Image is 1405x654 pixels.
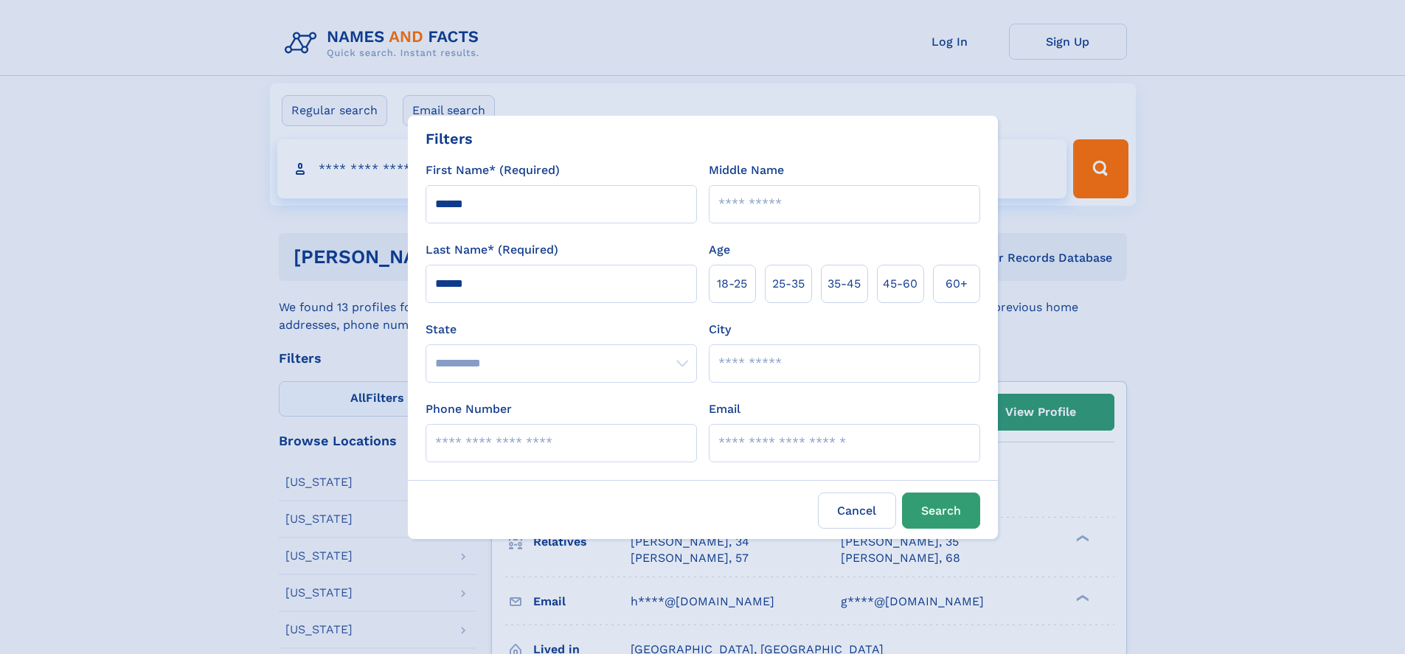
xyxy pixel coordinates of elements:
span: 35‑45 [828,275,861,293]
span: 60+ [946,275,968,293]
label: Age [709,241,730,259]
label: Last Name* (Required) [426,241,558,259]
label: Middle Name [709,161,784,179]
span: 45‑60 [883,275,917,293]
label: Email [709,400,740,418]
button: Search [902,493,980,529]
label: State [426,321,697,338]
label: Phone Number [426,400,512,418]
span: 25‑35 [772,275,805,293]
div: Filters [426,128,473,150]
label: First Name* (Required) [426,161,560,179]
span: 18‑25 [717,275,747,293]
label: City [709,321,731,338]
label: Cancel [818,493,896,529]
